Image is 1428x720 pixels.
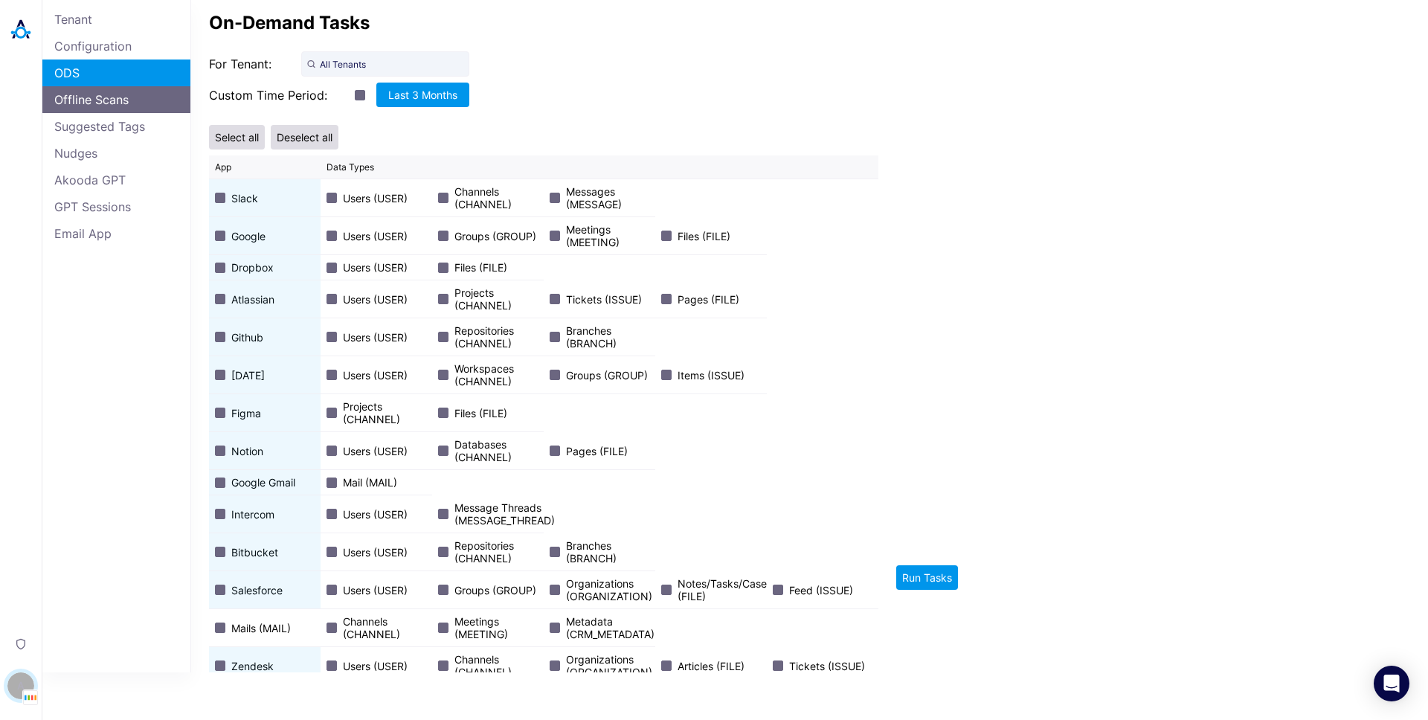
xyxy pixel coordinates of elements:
button: Tickets (ISSUE) [544,280,655,318]
button: Files (FILE) [655,217,767,255]
button: Users (USER) [321,533,432,571]
div: Data Types [321,155,878,179]
span: Users (USER) [343,369,408,382]
div: A [7,672,34,699]
span: Files (FILE) [454,261,507,274]
span: Metadata (CRM_METADATA) [566,615,654,640]
button: ATenant Logo [6,666,36,705]
a: Offline Scans [42,86,190,113]
span: Users (USER) [343,261,408,274]
button: Notes/Tasks/Cases (FILE) [655,571,767,609]
div: App [209,155,321,179]
span: Files (FILE) [678,230,730,242]
div: Open Intercom Messenger [1374,666,1409,701]
span: Users (USER) [343,660,408,672]
img: Akooda Logo [6,15,36,45]
button: Intercom [209,495,321,533]
span: Channels (CHANNEL) [454,185,538,210]
input: All Tenants [301,51,469,77]
button: Repositories (CHANNEL) [432,318,544,356]
button: Run Tasks [896,565,958,590]
a: GPT Sessions [42,193,190,220]
span: Groups (GROUP) [454,584,536,597]
label: For Tenant: [209,57,271,71]
button: Organizations (ORGANIZATION) [544,571,655,609]
button: Users (USER) [321,217,432,255]
a: Suggested Tags [42,113,190,140]
button: Salesforce [209,571,321,609]
button: Bitbucket [209,533,321,571]
button: Message Threads (MESSAGE_THREAD) [432,495,544,533]
span: Feed (ISSUE) [789,584,853,597]
button: Branches (BRANCH) [544,533,655,571]
label: Custom Time Period: [209,88,327,103]
a: Email App [42,220,190,247]
a: Akooda GPT [42,167,190,193]
button: Tickets (ISSUE) [767,647,878,685]
span: Tickets (ISSUE) [789,660,865,672]
button: Items (ISSUE) [655,356,767,394]
button: Articles (FILE) [655,647,767,685]
button: Meetings (MEETING) [432,609,544,647]
button: Users (USER) [321,179,432,217]
button: Select all [209,125,265,150]
span: Tickets (ISSUE) [566,293,642,306]
span: Projects (CHANNEL) [343,400,426,425]
span: Groups (GROUP) [566,369,648,382]
button: Branches (BRANCH) [544,318,655,356]
span: Users (USER) [343,293,408,306]
button: Users (USER) [321,356,432,394]
button: Databases (CHANNEL) [432,432,544,470]
button: Users (USER) [321,280,432,318]
button: Projects (CHANNEL) [432,280,544,318]
button: Meetings (MEETING) [544,217,655,255]
button: Github [209,318,321,356]
button: Projects (CHANNEL) [321,394,432,432]
button: Files (FILE) [432,255,544,280]
button: Users (USER) [321,432,432,470]
span: Meetings (MEETING) [454,615,538,640]
span: Meetings (MEETING) [566,223,649,248]
span: Pages (FILE) [678,293,739,306]
button: Zendesk [209,647,321,685]
button: Users (USER) [321,495,432,533]
button: Pages (FILE) [544,432,655,470]
span: Users (USER) [343,331,408,344]
span: Items (ISSUE) [678,369,744,382]
span: Files (FILE) [454,407,507,420]
img: Tenant Logo [23,690,38,705]
button: Mails (MAIL) [209,609,321,647]
button: Groups (GROUP) [432,571,544,609]
span: Users (USER) [343,508,408,521]
button: Workspaces (CHANNEL) [432,356,544,394]
span: Notes/Tasks/Cases (FILE) [678,577,772,602]
span: Users (USER) [343,546,408,559]
button: Slack [209,179,321,217]
button: Notion [209,432,321,470]
span: Pages (FILE) [566,445,628,457]
span: Organizations (ORGANIZATION) [566,653,652,678]
span: Workspaces (CHANNEL) [454,362,538,388]
button: Deselect all [271,125,338,150]
button: Metadata (CRM_METADATA) [544,609,655,647]
span: Databases (CHANNEL) [454,438,538,463]
button: Figma [209,394,321,432]
button: Dropbox [209,255,321,280]
button: Mail (MAIL) [321,470,432,495]
button: Organizations (ORGANIZATION) [544,647,655,685]
span: Channels (CHANNEL) [343,615,426,640]
span: Repositories (CHANNEL) [454,324,538,350]
button: Users (USER) [321,647,432,685]
span: Projects (CHANNEL) [454,286,538,312]
span: Organizations (ORGANIZATION) [566,577,652,602]
span: Mail (MAIL) [343,476,397,489]
span: Users (USER) [343,192,408,205]
span: Users (USER) [343,445,408,457]
span: Branches (BRANCH) [566,539,649,565]
a: Nudges [42,140,190,167]
button: Files (FILE) [432,394,544,432]
button: Groups (GROUP) [544,356,655,394]
span: Mails (MAIL) [231,622,291,634]
button: Channels (CHANNEL) [432,179,544,217]
span: Message Threads (MESSAGE_THREAD) [454,501,555,527]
